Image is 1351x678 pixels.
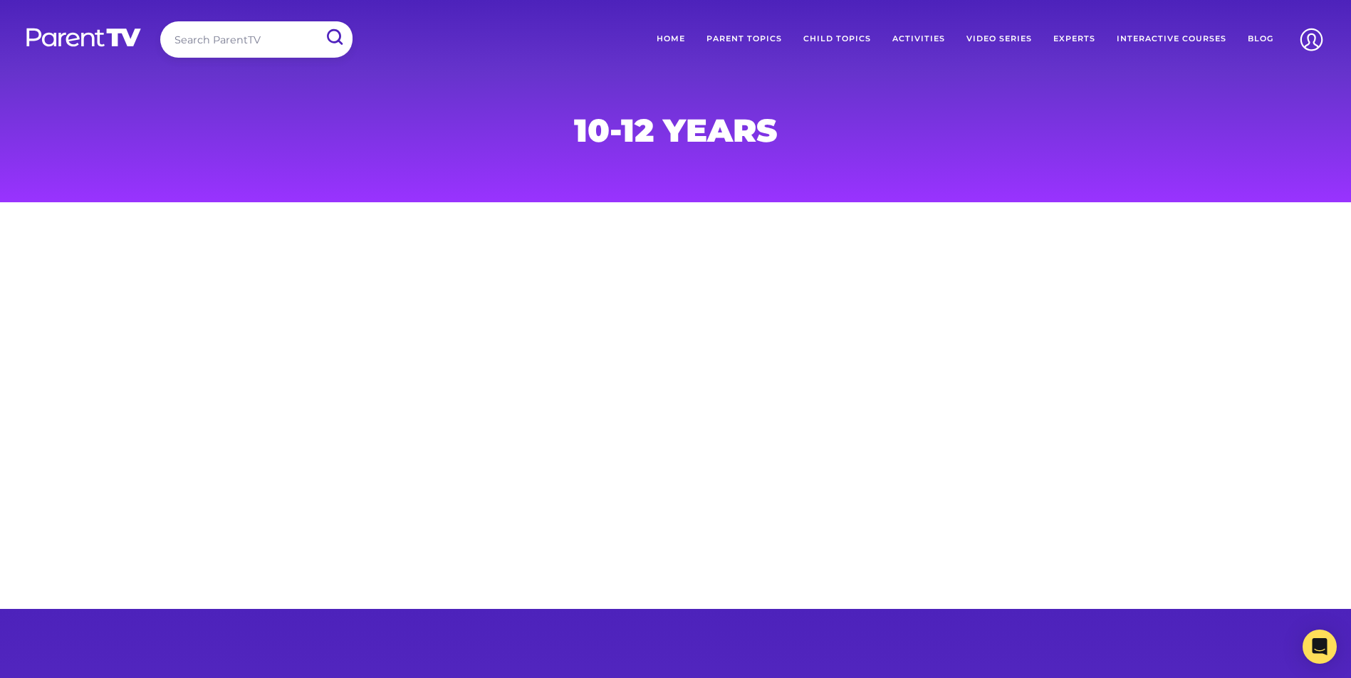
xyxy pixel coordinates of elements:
[696,21,793,57] a: Parent Topics
[333,116,1019,145] h1: 10-12 Years
[793,21,882,57] a: Child Topics
[1293,21,1330,58] img: Account
[160,21,353,58] input: Search ParentTV
[315,21,353,53] input: Submit
[882,21,956,57] a: Activities
[25,27,142,48] img: parenttv-logo-white.4c85aaf.svg
[1237,21,1284,57] a: Blog
[1106,21,1237,57] a: Interactive Courses
[646,21,696,57] a: Home
[956,21,1043,57] a: Video Series
[1303,630,1337,664] div: Open Intercom Messenger
[1043,21,1106,57] a: Experts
